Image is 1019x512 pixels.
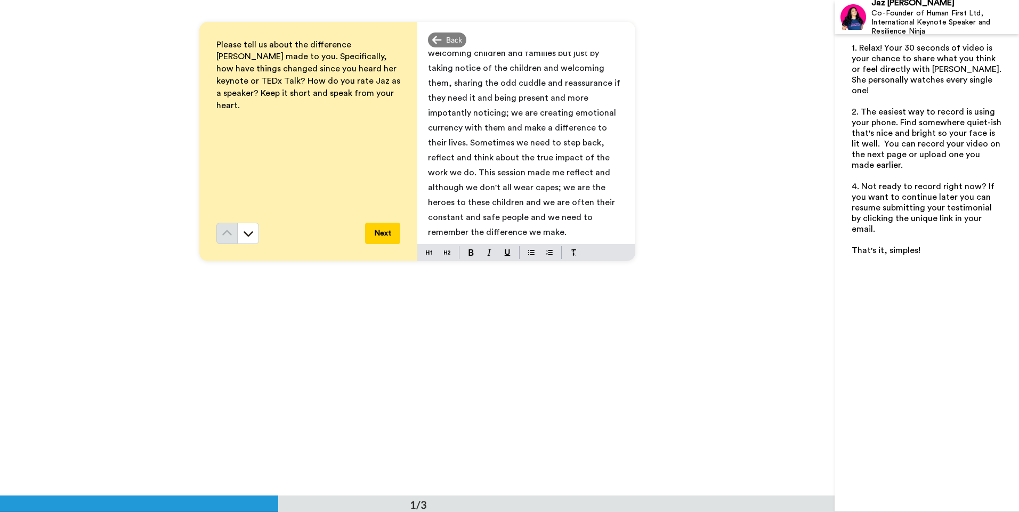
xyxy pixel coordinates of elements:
img: clear-format.svg [570,249,577,256]
div: 1/3 [393,497,444,512]
img: numbered-block.svg [546,248,553,257]
span: That's it, simples! [852,246,920,255]
span: 4. Not ready to record right now? If you want to continue later you can resume submitting your te... [852,182,997,233]
img: bulleted-block.svg [528,248,535,257]
img: heading-two-block.svg [444,248,450,257]
span: 1. Relax! Your 30 seconds of video is your chance to share what you think or feel directly with [... [852,44,1004,95]
button: Next [365,223,400,244]
img: bold-mark.svg [468,249,474,256]
img: italic-mark.svg [487,249,491,256]
span: Back [446,35,462,45]
img: heading-one-block.svg [426,248,432,257]
img: underline-mark.svg [504,249,511,256]
div: Back [428,32,466,47]
span: 2. The easiest way to record is using your phone. Find somewhere quiet-ish that's nice and bright... [852,108,1004,169]
img: Profile Image [840,4,866,30]
div: Co-Founder of Human First Ltd, International Keynote Speaker and Resilience Ninja [871,9,1018,36]
span: Please tell us about the difference [PERSON_NAME] made to you. Specifically, how have things chan... [216,40,402,110]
